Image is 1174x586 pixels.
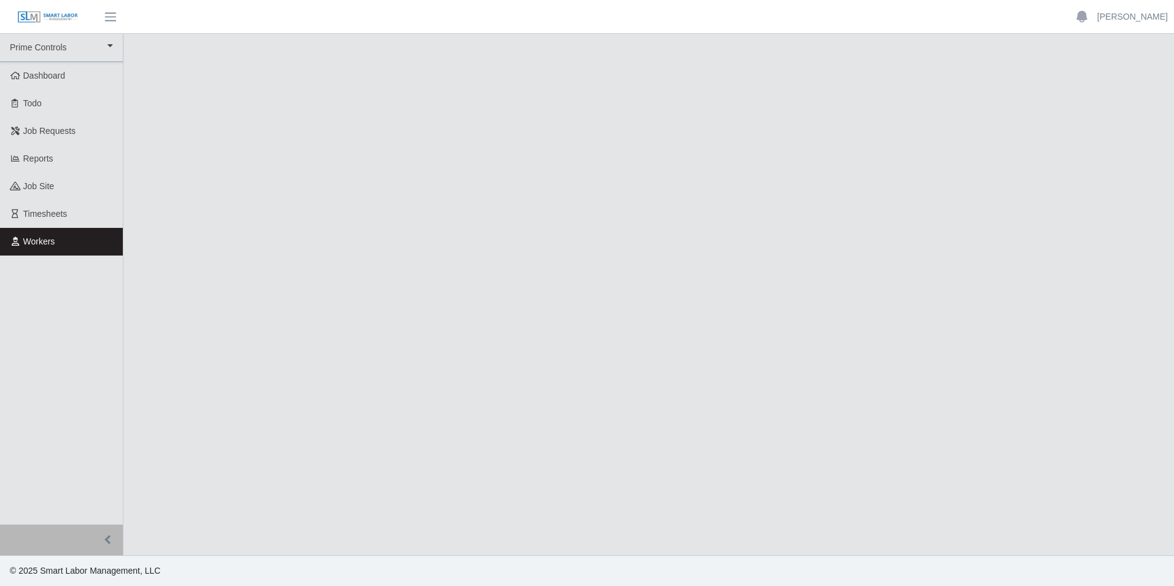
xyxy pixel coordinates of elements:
a: [PERSON_NAME] [1097,10,1168,23]
span: Workers [23,236,55,246]
span: Job Requests [23,126,76,136]
img: SLM Logo [17,10,79,24]
span: Dashboard [23,71,66,80]
span: Reports [23,154,53,163]
span: job site [23,181,55,191]
span: Timesheets [23,209,68,219]
span: © 2025 Smart Labor Management, LLC [10,566,160,576]
span: Todo [23,98,42,108]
